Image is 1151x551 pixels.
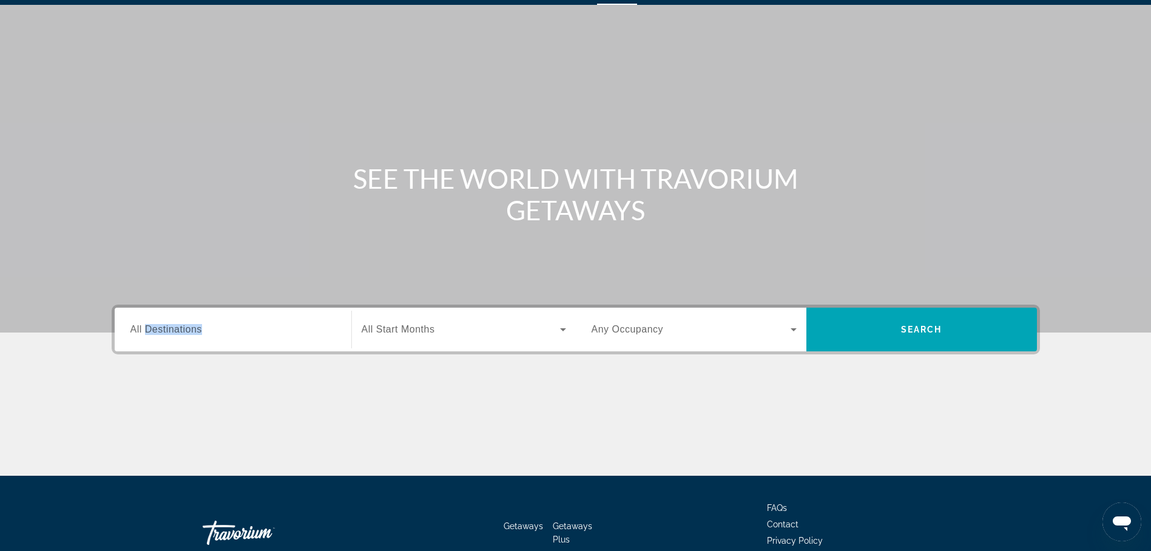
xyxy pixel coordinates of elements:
iframe: Button to launch messaging window [1102,502,1141,541]
a: Go Home [203,515,324,551]
span: Search [901,325,942,334]
h1: SEE THE WORLD WITH TRAVORIUM GETAWAYS [348,163,803,226]
span: Any Occupancy [592,324,664,334]
span: All Destinations [130,324,202,334]
input: Select destination [130,323,336,337]
a: Privacy Policy [767,536,823,546]
a: Getaways [504,521,543,531]
button: Search [806,308,1037,351]
div: Search widget [115,308,1037,351]
span: All Start Months [362,324,435,334]
a: Contact [767,519,798,529]
a: FAQs [767,503,787,513]
a: Getaways Plus [553,521,592,544]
